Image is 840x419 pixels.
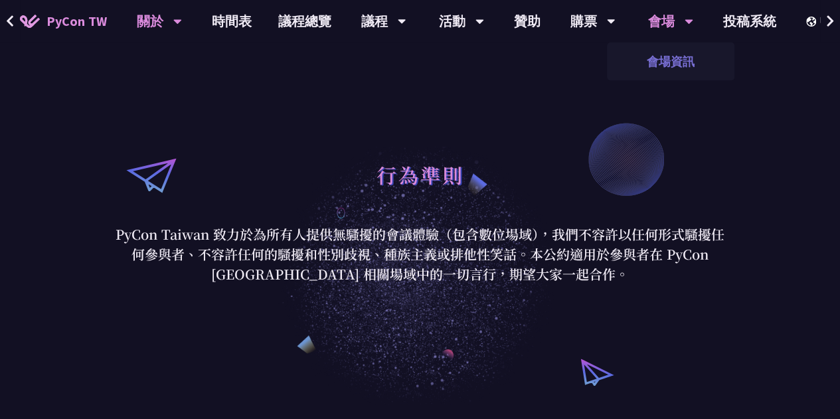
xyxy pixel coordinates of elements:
[377,155,464,195] h1: 行為準則
[20,15,40,28] img: Home icon of PyCon TW 2025
[112,224,729,284] p: PyCon Taiwan 致力於為所有人提供無騷擾的會議體驗（包含數位場域），我們不容許以任何形式騷擾任何參與者、不容許任何的騷擾和性別歧視、種族主義或排他性笑話。本公約適用於參與者在 PyCo...
[7,5,120,38] a: PyCon TW
[607,46,734,77] a: 會場資訊
[46,11,107,31] span: PyCon TW
[806,17,819,27] img: Locale Icon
